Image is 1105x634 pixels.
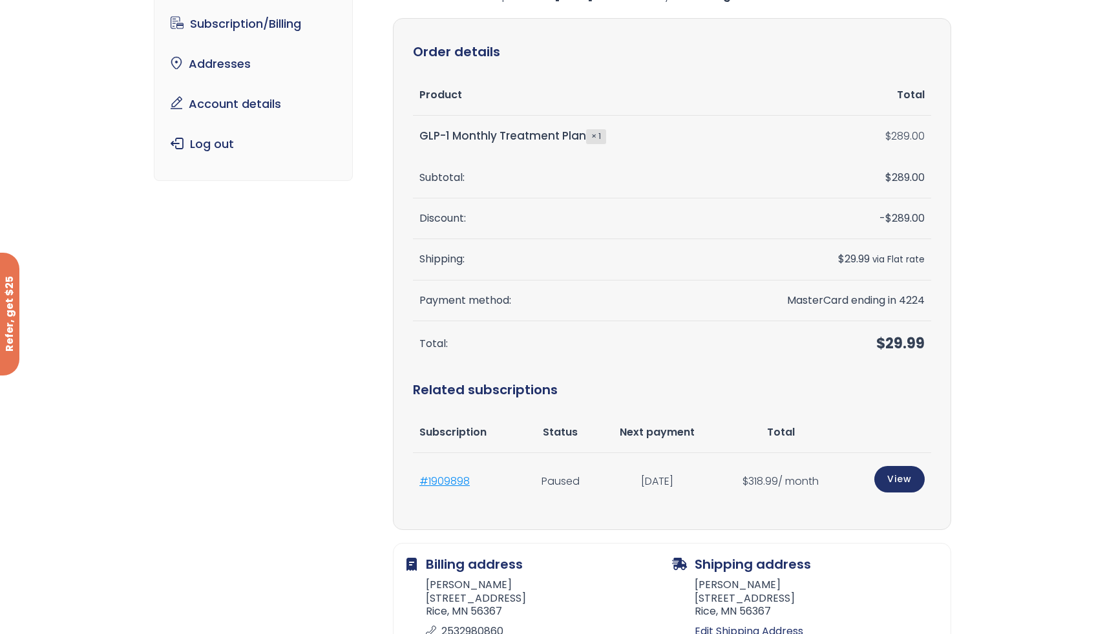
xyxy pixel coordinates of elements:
span: 289.00 [885,170,925,185]
span: 318.99 [742,474,778,489]
a: Account details [164,90,343,118]
th: Product [413,75,708,116]
span: Status [543,425,578,439]
small: via Flat rate [872,253,925,266]
span: $ [885,211,892,226]
a: Log out [164,131,343,158]
td: [DATE] [596,453,719,509]
td: / month [719,453,843,509]
span: $ [885,170,892,185]
span: $ [742,474,748,489]
address: [PERSON_NAME] [STREET_ADDRESS] Rice, MN 56367 [672,578,938,622]
th: Total: [413,321,708,367]
th: Payment method: [413,280,708,321]
h2: Billing address [406,556,672,572]
a: View [874,466,925,492]
td: GLP-1 Monthly Treatment Plan [413,116,708,157]
span: $ [838,251,845,266]
th: Subtotal: [413,158,708,198]
a: Subscription/Billing [164,10,343,37]
span: $ [876,333,885,354]
td: - [708,198,931,239]
span: 29.99 [838,251,870,266]
span: $ [885,129,891,143]
span: Next payment [620,425,695,439]
h2: Shipping address [672,556,938,572]
span: 29.99 [876,333,925,354]
strong: × 1 [586,129,606,143]
span: Total [767,425,795,439]
td: Paused [525,453,596,509]
span: 289.00 [885,211,925,226]
th: Shipping: [413,239,708,280]
span: Subscription [419,425,487,439]
a: #1909898 [419,474,470,489]
h2: Related subscriptions [413,367,931,412]
th: Discount: [413,198,708,239]
bdi: 289.00 [885,129,925,143]
a: Addresses [164,50,343,78]
h2: Order details [413,38,931,65]
th: Total [708,75,931,116]
td: MasterCard ending in 4224 [708,280,931,321]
